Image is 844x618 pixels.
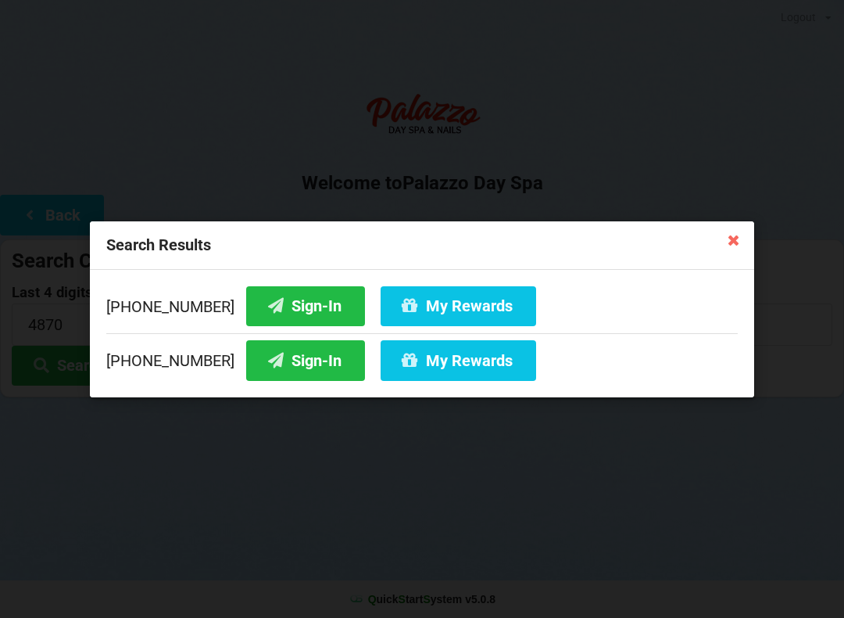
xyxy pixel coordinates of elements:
button: My Rewards [381,286,536,325]
button: My Rewards [381,340,536,380]
div: [PHONE_NUMBER] [106,286,738,332]
div: Search Results [90,221,754,270]
button: Sign-In [246,286,365,325]
button: Sign-In [246,340,365,380]
div: [PHONE_NUMBER] [106,332,738,380]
